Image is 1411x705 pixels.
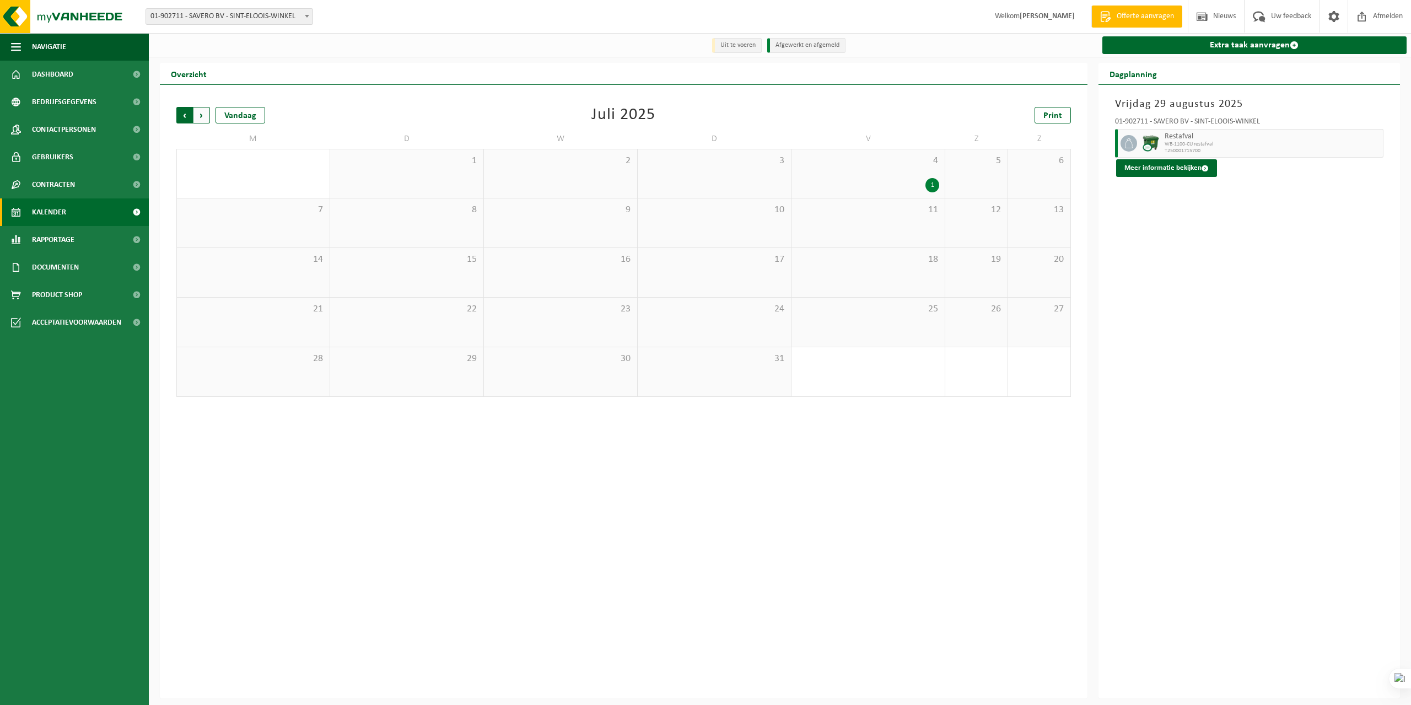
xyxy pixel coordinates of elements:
[797,204,939,216] span: 11
[1165,148,1381,154] span: T250001715700
[925,178,939,192] div: 1
[1014,303,1065,315] span: 27
[1008,129,1071,149] td: Z
[489,254,632,266] span: 16
[591,107,655,123] div: Juli 2025
[643,204,785,216] span: 10
[1098,63,1168,84] h2: Dagplanning
[712,38,762,53] li: Uit te voeren
[32,198,66,226] span: Kalender
[1091,6,1182,28] a: Offerte aanvragen
[643,155,785,167] span: 3
[797,303,939,315] span: 25
[336,204,478,216] span: 8
[1116,159,1217,177] button: Meer informatie bekijken
[182,303,324,315] span: 21
[1165,132,1381,141] span: Restafval
[1043,111,1062,120] span: Print
[484,129,638,149] td: W
[193,107,210,123] span: Volgende
[1014,155,1065,167] span: 6
[160,63,218,84] h2: Overzicht
[176,107,193,123] span: Vorige
[336,303,478,315] span: 22
[32,171,75,198] span: Contracten
[1114,11,1177,22] span: Offerte aanvragen
[797,155,939,167] span: 4
[1143,135,1159,152] img: WB-1100-CU
[638,129,791,149] td: D
[182,254,324,266] span: 14
[643,303,785,315] span: 24
[1165,141,1381,148] span: WB-1100-CU restafval
[32,226,74,254] span: Rapportage
[1115,96,1384,112] h3: Vrijdag 29 augustus 2025
[32,309,121,336] span: Acceptatievoorwaarden
[32,143,73,171] span: Gebruikers
[336,155,478,167] span: 1
[1035,107,1071,123] a: Print
[146,9,313,24] span: 01-902711 - SAVERO BV - SINT-ELOOIS-WINKEL
[951,204,1002,216] span: 12
[643,254,785,266] span: 17
[945,129,1008,149] td: Z
[797,254,939,266] span: 18
[32,254,79,281] span: Documenten
[182,353,324,365] span: 28
[489,204,632,216] span: 9
[489,155,632,167] span: 2
[182,204,324,216] span: 7
[32,281,82,309] span: Product Shop
[767,38,845,53] li: Afgewerkt en afgemeld
[1014,254,1065,266] span: 20
[1020,12,1075,20] strong: [PERSON_NAME]
[32,33,66,61] span: Navigatie
[146,8,313,25] span: 01-902711 - SAVERO BV - SINT-ELOOIS-WINKEL
[330,129,484,149] td: D
[176,129,330,149] td: M
[216,107,265,123] div: Vandaag
[951,254,1002,266] span: 19
[791,129,945,149] td: V
[32,88,96,116] span: Bedrijfsgegevens
[336,353,478,365] span: 29
[1014,204,1065,216] span: 13
[1115,118,1384,129] div: 01-902711 - SAVERO BV - SINT-ELOOIS-WINKEL
[32,61,73,88] span: Dashboard
[489,303,632,315] span: 23
[32,116,96,143] span: Contactpersonen
[951,155,1002,167] span: 5
[951,303,1002,315] span: 26
[1102,36,1407,54] a: Extra taak aanvragen
[643,353,785,365] span: 31
[336,254,478,266] span: 15
[489,353,632,365] span: 30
